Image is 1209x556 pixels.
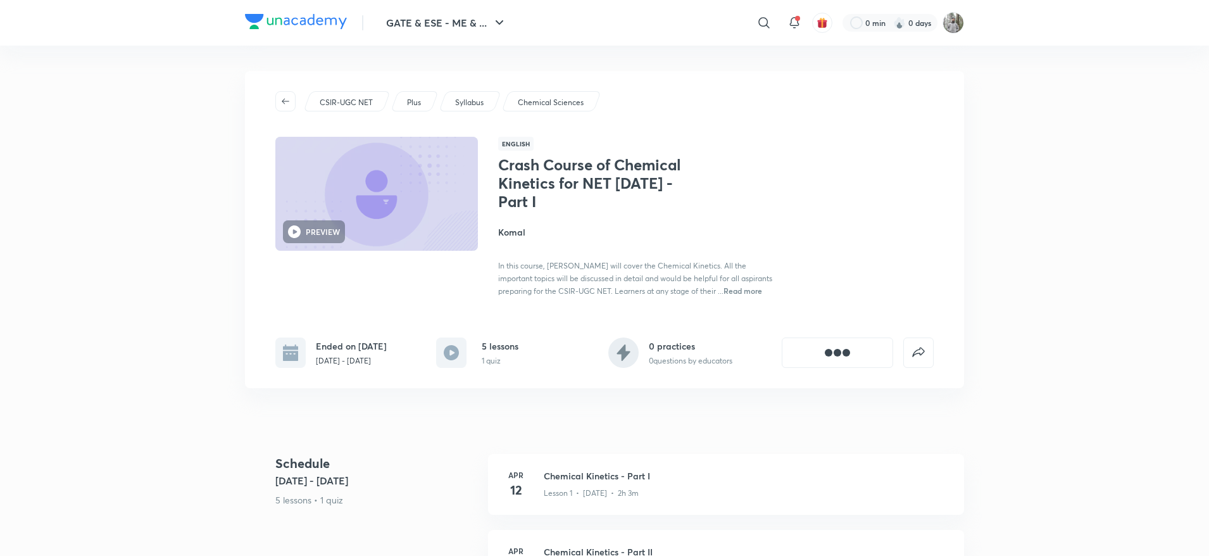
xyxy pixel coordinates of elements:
[405,97,423,108] a: Plus
[649,339,732,353] h6: 0 practices
[518,97,584,108] p: Chemical Sciences
[306,226,340,237] h6: PREVIEW
[482,339,518,353] h6: 5 lessons
[316,355,387,367] p: [DATE] - [DATE]
[544,469,949,483] h3: Chemical Kinetics - Part I
[498,137,534,151] span: English
[482,355,518,367] p: 1 quiz
[318,97,375,108] a: CSIR-UGC NET
[943,12,964,34] img: Koushik Dhenki
[724,286,762,296] span: Read more
[273,136,480,252] img: Thumbnail
[453,97,486,108] a: Syllabus
[498,261,772,296] span: In this course, [PERSON_NAME] will cover the Chemical Kinetics. All the important topics will be ...
[320,97,373,108] p: CSIR-UGC NET
[544,488,639,499] p: Lesson 1 • [DATE] • 2h 3m
[782,338,893,368] button: [object Object]
[245,14,347,29] img: Company Logo
[275,454,478,473] h4: Schedule
[812,13,832,33] button: avatar
[817,17,828,28] img: avatar
[379,10,515,35] button: GATE & ESE - ME & ...
[903,338,934,368] button: false
[275,493,478,507] p: 5 lessons • 1 quiz
[275,473,478,488] h5: [DATE] - [DATE]
[488,454,964,530] a: Apr12Chemical Kinetics - Part ILesson 1 • [DATE] • 2h 3m
[407,97,421,108] p: Plus
[245,14,347,32] a: Company Logo
[316,339,387,353] h6: Ended on [DATE]
[498,225,782,239] h4: Komal
[649,355,732,367] p: 0 questions by educators
[503,469,529,481] h6: Apr
[503,481,529,500] h4: 12
[455,97,484,108] p: Syllabus
[893,16,906,29] img: streak
[498,156,705,210] h1: Crash Course of Chemical Kinetics for NET [DATE] - Part I
[516,97,586,108] a: Chemical Sciences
